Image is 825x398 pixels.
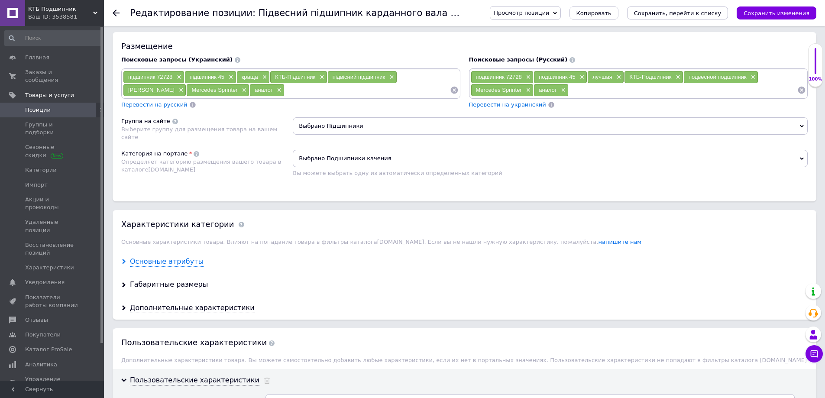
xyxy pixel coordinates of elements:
span: × [175,74,181,81]
span: Поисковые запросы (Украинский) [121,56,233,63]
span: Товары и услуги [25,91,74,99]
span: Просмотр позиции [494,10,549,16]
button: Сохранить, перейти к списку [627,6,728,19]
span: Группы и подборки [25,121,80,136]
span: підвісний підшипник [333,74,385,80]
div: Вы можете выбрать одну из автоматически определенных категорий [293,169,808,177]
div: Дополнительные характеристики [130,303,255,313]
span: Пользовательские характеристики [121,338,275,347]
span: × [615,74,621,81]
span: × [524,87,531,94]
span: Покупатели [25,331,61,339]
span: Mercedes Sprinter [476,87,522,93]
body: Визуальный текстовый редактор, A78AEAAA-DBD5-460F-A301-1F0F93AF1662 [9,9,265,36]
span: Дополнительные характеристики товара. Вы можете самостоятельно добавить любые характеристики, есл... [121,357,807,363]
span: Удаленные позиции [25,218,80,234]
span: × [226,74,233,81]
span: Восстановление позиций [25,241,80,257]
span: × [524,74,531,81]
span: КТБ-Подшипник [629,74,671,80]
span: Уведомления [25,278,65,286]
div: Категория на портале [121,150,188,158]
i: Сохранить, перейти к списку [634,10,721,16]
span: [PERSON_NAME] [128,87,175,93]
span: Заказы и сообщения [25,68,80,84]
span: Выбрано Підшипники [293,117,808,135]
span: × [317,74,324,81]
body: Визуальный текстовый редактор, 2611FC0B-D0CA-40D6-98AB-0EB8AA14C207 [9,9,265,27]
div: Основные атрибуты [130,257,204,267]
span: × [749,74,756,81]
div: Вернуться назад [113,10,120,16]
span: × [578,74,585,81]
span: Характеристики [25,264,74,272]
div: Группа на сайте [121,117,170,125]
div: Габаритные размеры [130,280,208,290]
span: подшипник 72728 [476,74,522,80]
span: підшипник 45 [190,74,224,80]
span: підшипник 72728 [128,74,172,80]
div: 100% Качество заполнения [808,43,823,87]
span: Импорт [25,181,48,189]
div: Ваш ID: 3538581 [28,13,104,21]
span: × [260,74,267,81]
span: Показатели работы компании [25,294,80,309]
span: Аналитика [25,361,57,369]
span: Выберите группу для размещения товара на вашем сайте [121,126,277,140]
span: краща [242,74,258,80]
span: × [387,74,394,81]
span: × [240,87,247,94]
div: Пользовательские характеристики [130,375,259,385]
span: аналог [539,87,556,93]
div: Характеристики категории [121,219,234,230]
a: напишите нам [598,239,641,245]
span: × [177,87,184,94]
span: Категории [25,166,57,174]
span: × [559,87,566,94]
span: подшипник 45 [539,74,576,80]
span: Отзывы [25,316,48,324]
span: Перевести на русский [121,101,188,108]
span: лучшая [592,74,612,80]
span: Главная [25,54,49,61]
span: Определяет категорию размещения вашего товара в каталоге [DOMAIN_NAME] [121,159,281,173]
span: КТБ Подшипник [28,5,93,13]
span: Перевести на украинский [469,101,546,108]
button: Сохранить изменения [737,6,816,19]
div: Размещение [121,41,808,52]
span: × [673,74,680,81]
span: × [275,87,282,94]
div: 100% [809,76,822,82]
span: Основные характеристики товара. Влияют на попадание товара в фильтры каталога [DOMAIN_NAME] . Есл... [121,239,641,245]
span: Акции и промокоды [25,196,80,211]
span: Управление сайтом [25,375,80,391]
span: подвесной подшипник [689,74,747,80]
input: Поиск [4,30,102,46]
span: Каталог ProSale [25,346,72,353]
span: Mercedes Sprinter [191,87,237,93]
span: Позиции [25,106,51,114]
i: Сохранить изменения [744,10,809,16]
span: Поисковые запросы (Русский) [469,56,568,63]
span: Выбрано Подшипники качения [293,150,808,167]
button: Копировать [569,6,618,19]
button: Чат с покупателем [806,345,823,362]
h1: Редактирование позиции: Підвесний підшипник карданного вала 72728 (FEBI) Німеччина [130,8,608,18]
span: КТБ-Підшипник [275,74,315,80]
span: Сезонные скидки [25,143,80,159]
span: аналог [255,87,272,93]
span: Копировать [576,10,611,16]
